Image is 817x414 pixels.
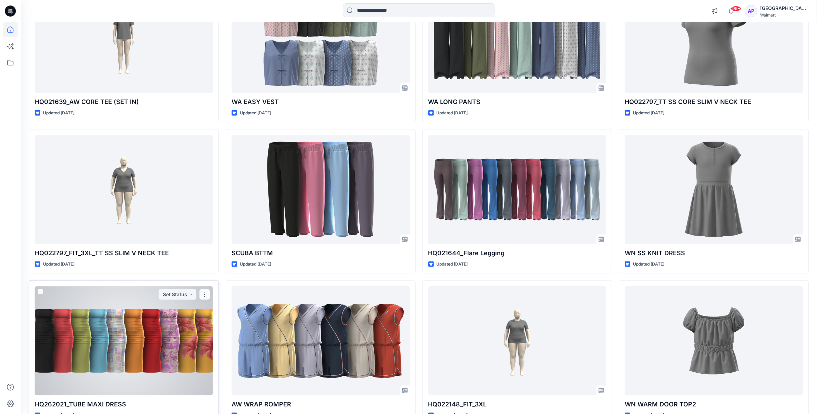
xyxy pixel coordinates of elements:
[35,97,213,107] p: HQ021639_AW CORE TEE (SET IN)
[35,248,213,258] p: HQ022797_FIT_3XL_TT SS SLIM V NECK TEE
[35,286,213,395] a: HQ262021_TUBE MAXI DRESS
[35,400,213,409] p: HQ262021_TUBE MAXI DRESS
[428,135,606,244] a: HQ021644_Flare Legging
[43,110,74,117] p: Updated [DATE]
[428,248,606,258] p: HQ021644_Flare Legging
[625,400,803,409] p: WN WARM DOOR TOP2
[232,286,410,395] a: AW WRAP ROMPER
[760,12,808,18] div: Walmart
[232,248,410,258] p: SCUBA BTTM
[625,248,803,258] p: WN SS KNIT DRESS
[437,110,468,117] p: Updated [DATE]
[625,135,803,244] a: WN SS KNIT DRESS
[232,400,410,409] p: AW WRAP ROMPER
[240,261,271,268] p: Updated [DATE]
[625,97,803,107] p: HQ022797_TT SS CORE SLIM V NECK TEE
[731,6,741,11] span: 99+
[437,261,468,268] p: Updated [DATE]
[428,400,606,409] p: HQ022148_FIT_3XL
[428,97,606,107] p: WA LONG PANTS
[232,135,410,244] a: SCUBA BTTM
[43,261,74,268] p: Updated [DATE]
[232,97,410,107] p: WA EASY VEST
[428,286,606,395] a: HQ022148_FIT_3XL
[35,135,213,244] a: HQ022797_FIT_3XL_TT SS SLIM V NECK TEE
[633,261,664,268] p: Updated [DATE]
[625,286,803,395] a: WN WARM DOOR TOP2
[240,110,271,117] p: Updated [DATE]
[633,110,664,117] p: Updated [DATE]
[760,4,808,12] div: [GEOGRAPHIC_DATA]
[745,5,757,17] div: AP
